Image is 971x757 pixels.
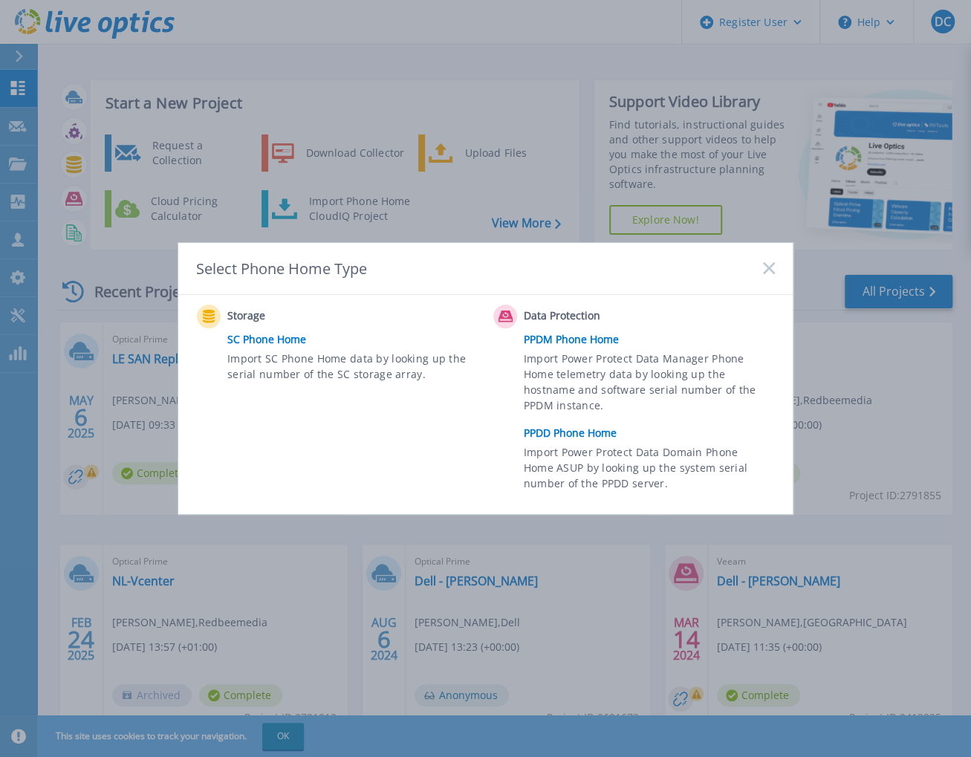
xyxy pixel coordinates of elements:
[524,328,782,351] a: PPDM Phone Home
[196,259,368,279] div: Select Phone Home Type
[524,444,771,496] span: Import Power Protect Data Domain Phone Home ASUP by looking up the system serial number of the PP...
[524,351,771,419] span: Import Power Protect Data Manager Phone Home telemetry data by looking up the hostname and softwa...
[227,328,486,351] a: SC Phone Home
[227,351,475,385] span: Import SC Phone Home data by looking up the serial number of the SC storage array.
[524,422,782,444] a: PPDD Phone Home
[524,308,672,325] span: Data Protection
[227,308,375,325] span: Storage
